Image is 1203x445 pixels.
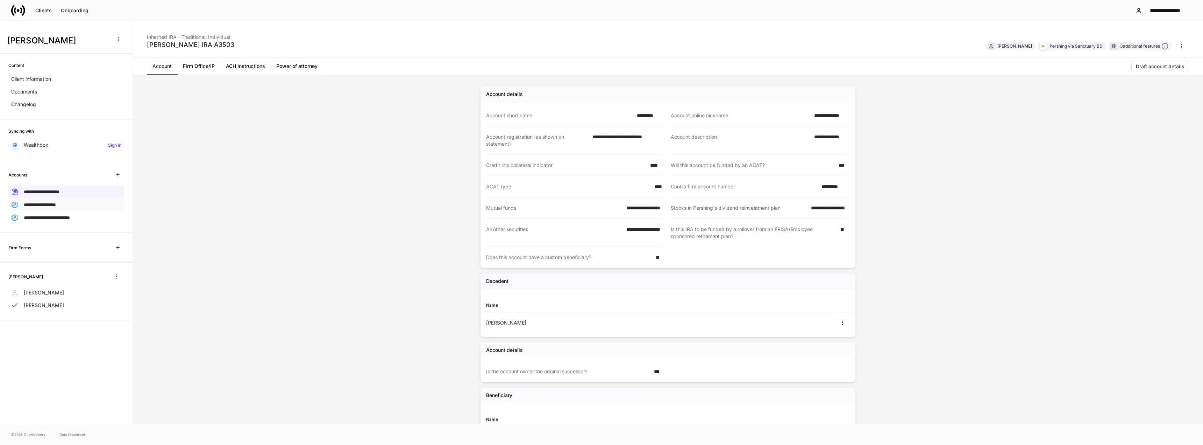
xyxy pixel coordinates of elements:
[108,142,121,148] h6: Sign in
[8,128,34,134] h6: Syncing with
[1049,43,1103,49] div: Pershing via Sanctuary BD
[8,286,124,299] a: [PERSON_NAME]
[220,58,271,75] a: ACH Instructions
[147,29,234,41] div: Inherited IRA - Traditional, Individual
[671,226,836,240] div: Is this IRA to be funded by a rollover from an ERISA/Employee sponsored retirement plan?
[11,101,36,108] p: Changelog
[24,141,48,148] p: Wealthbox
[8,299,124,312] a: [PERSON_NAME]
[8,73,124,85] a: Client information
[486,347,523,354] div: Account details
[8,139,124,151] a: WealthboxSign in
[31,5,56,16] button: Clients
[8,273,43,280] h6: [PERSON_NAME]
[8,62,24,69] h6: Content
[11,76,51,83] p: Client information
[35,8,52,13] div: Clients
[7,35,108,46] h3: [PERSON_NAME]
[1136,64,1184,69] div: Draft account details
[61,8,88,13] div: Onboarding
[671,162,834,169] div: Will this account be funded by an ACAT?
[24,289,64,296] p: [PERSON_NAME]
[486,226,622,239] div: All other securities
[486,368,650,375] div: Is the account owner the original successor?
[8,244,31,251] h6: Firm Forms
[11,88,37,95] p: Documents
[24,302,64,309] p: [PERSON_NAME]
[147,41,234,49] div: [PERSON_NAME] IRA A3503
[486,162,646,169] div: Credit line collateral indicator
[486,254,652,261] div: Does this account have a custom beneficiary?
[59,432,85,437] a: Data Disclaimer
[147,58,177,75] a: Account
[486,183,650,190] div: ACAT type
[486,392,512,399] h5: Beneficiary
[1120,43,1168,50] div: 3 additional features
[997,43,1032,49] div: [PERSON_NAME]
[177,58,220,75] a: Firm Office/IP
[8,98,124,111] a: Changelog
[8,85,124,98] a: Documents
[486,302,668,308] div: Name
[486,278,508,285] h5: Decedent
[486,112,633,119] div: Account short name
[671,112,810,119] div: Account online nickname
[486,91,523,98] div: Account details
[671,183,817,190] div: Contra firm account number
[56,5,93,16] button: Onboarding
[486,416,668,423] div: Name
[1131,61,1189,72] button: Draft account details
[486,204,622,211] div: Mutual funds
[11,432,45,437] span: © 2025 OneAdvisory
[271,58,323,75] a: Power of attorney
[671,204,807,211] div: Stocks in Pershing's dividend reinvestment plan
[486,133,588,147] div: Account registration (as shown on statement)
[486,319,668,326] div: [PERSON_NAME]
[8,172,27,178] h6: Accounts
[671,133,810,147] div: Account description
